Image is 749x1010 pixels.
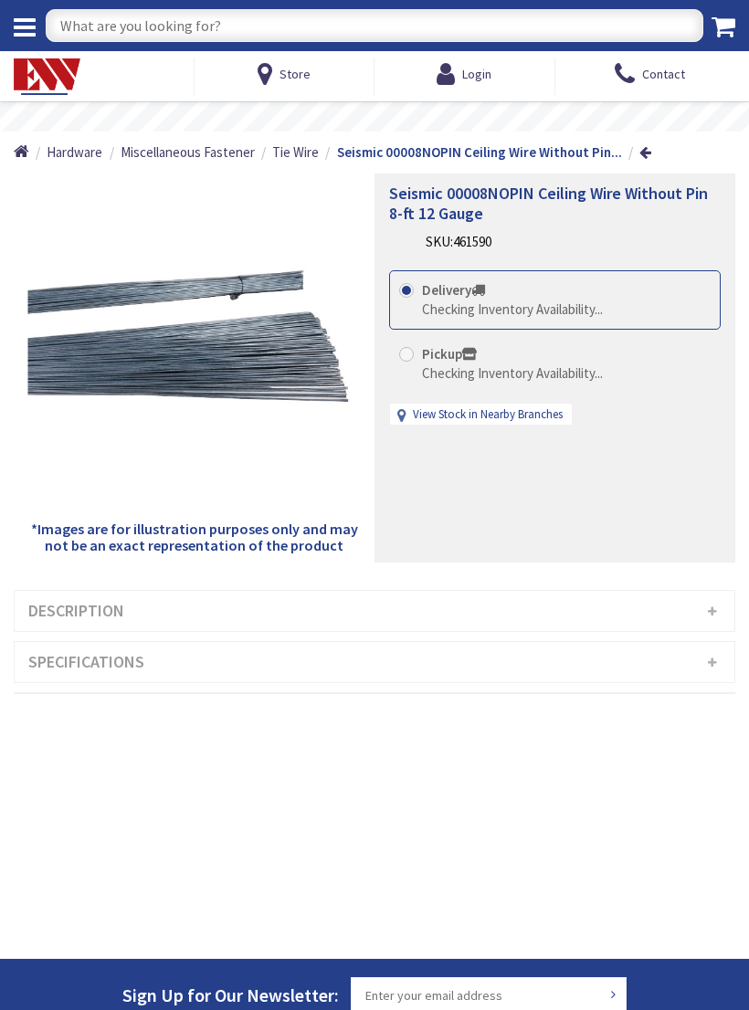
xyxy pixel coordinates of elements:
div: Checking Inventory Availability... [422,363,603,383]
div: Checking Inventory Availability... [422,300,603,319]
strong: Pickup [422,345,477,363]
input: What are you looking for? [46,9,703,42]
span: Sign Up for Our Newsletter: [122,984,339,1006]
span: Miscellaneous Fastener [121,143,255,161]
strong: Seismic 00008NOPIN Ceiling Wire Without Pin... [337,143,622,161]
img: Electrical Wholesalers, Inc. [14,58,80,95]
span: Login [462,66,491,82]
a: Contact [615,58,685,90]
strong: Delivery [422,281,485,299]
span: Seismic 00008NOPIN Ceiling Wire Without Pin 8-ft 12 Gauge [389,183,708,224]
a: Miscellaneous Fastener [121,142,255,162]
a: Electrical Wholesalers, Inc. [14,58,185,95]
span: Tie Wire [272,143,319,161]
span: Contact [642,58,685,90]
h3: Specifications [15,642,734,682]
h3: Description [15,591,734,631]
a: Hardware [47,142,102,162]
div: SKU: [426,232,491,251]
a: View Stock in Nearby Branches [413,406,563,424]
a: Tie Wire [272,142,319,162]
span: Hardware [47,143,102,161]
a: Store [258,58,311,90]
h5: *Images are for illustration purposes only and may not be an exact representation of the product [27,521,361,553]
span: Store [280,66,311,82]
span: 461590 [453,233,491,250]
a: Login [437,58,491,90]
img: Seismic 00008NOPIN Ceiling Wire Without Pin 8-ft 12 Gauge [27,174,361,507]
